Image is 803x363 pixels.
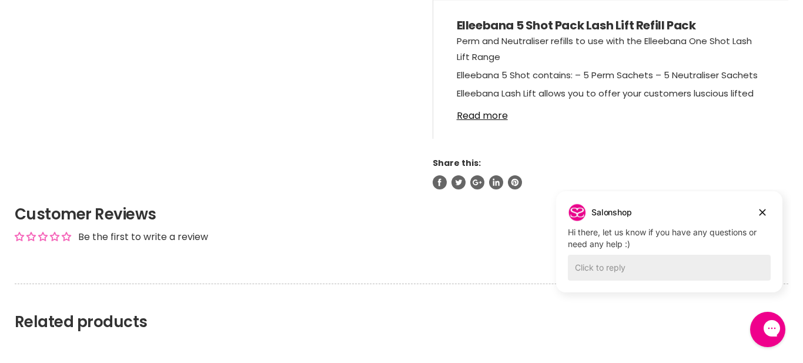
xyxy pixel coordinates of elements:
[15,204,788,225] h2: Customer Reviews
[15,230,71,244] div: Average rating is 0.00 stars
[457,104,765,121] a: Read more
[457,17,696,34] strong: Elleebana 5 Shot Pack Lash Lift Refill Pack
[744,308,791,351] iframe: Gorgias live chat messenger
[457,67,765,85] p: Elleebana 5 Shot contains: – 5 Perm Sachets – 5 Neutraliser Sachets
[78,231,208,244] div: Be the first to write a review
[547,189,791,310] iframe: To enrich screen reader interactions, please activate Accessibility in Grammarly extension settings
[433,158,788,189] aside: Share this:
[15,284,788,331] h2: Related products
[457,33,765,67] p: Perm and Neutraliser refills to use with the Elleebana One Shot Lash Lift Range
[457,85,765,151] p: Elleebana Lash Lift allows you to offer your customers luscious lifted lashes than can last up to...
[433,157,481,169] span: Share this:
